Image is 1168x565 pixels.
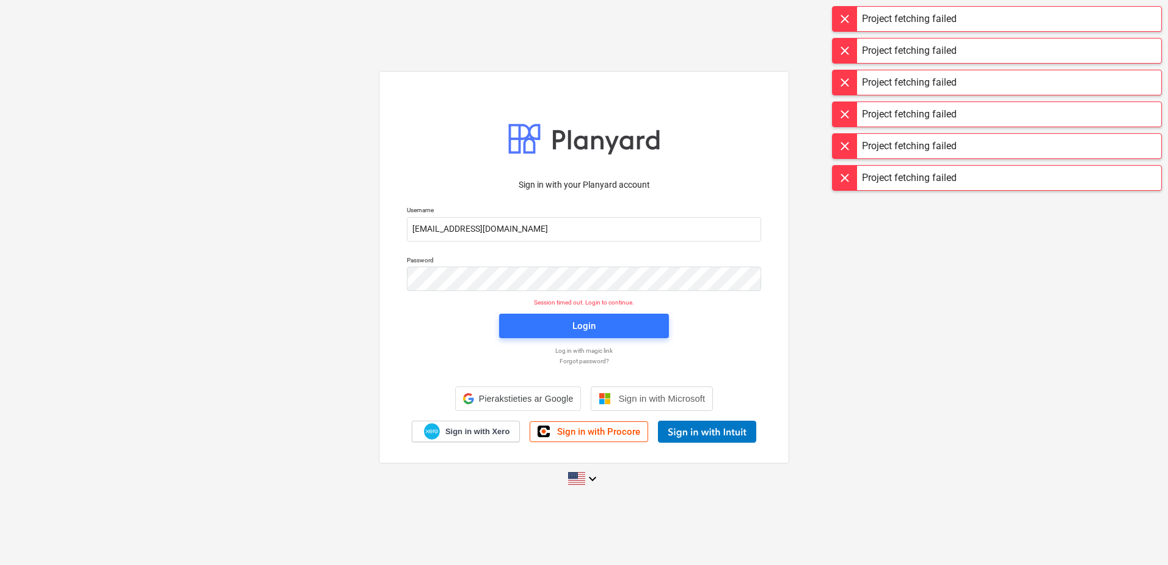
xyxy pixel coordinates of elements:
p: Sign in with your Planyard account [407,179,761,191]
div: Project fetching failed [862,107,957,122]
div: Project fetching failed [862,139,957,153]
i: keyboard_arrow_down [585,471,600,486]
p: Username [407,206,761,216]
span: Sign in with Microsoft [618,393,705,404]
div: Project fetching failed [862,171,957,185]
div: Login [572,318,596,334]
span: Sign in with Xero [445,426,509,437]
div: Pierakstieties ar Google [455,386,582,411]
span: Sign in with Procore [557,426,640,437]
a: Sign in with Xero [412,421,520,442]
div: Project fetching failed [862,12,957,26]
input: Username [407,217,761,242]
a: Sign in with Procore [530,421,648,442]
a: Log in with magic link [401,347,767,355]
p: Password [407,256,761,267]
img: Xero logo [424,423,440,440]
div: Project fetching failed [862,43,957,58]
img: Microsoft logo [599,393,611,405]
div: Project fetching failed [862,75,957,90]
a: Forgot password? [401,357,767,365]
span: Pierakstieties ar Google [479,394,574,404]
p: Session timed out. Login to continue. [400,298,768,306]
button: Login [499,314,669,338]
